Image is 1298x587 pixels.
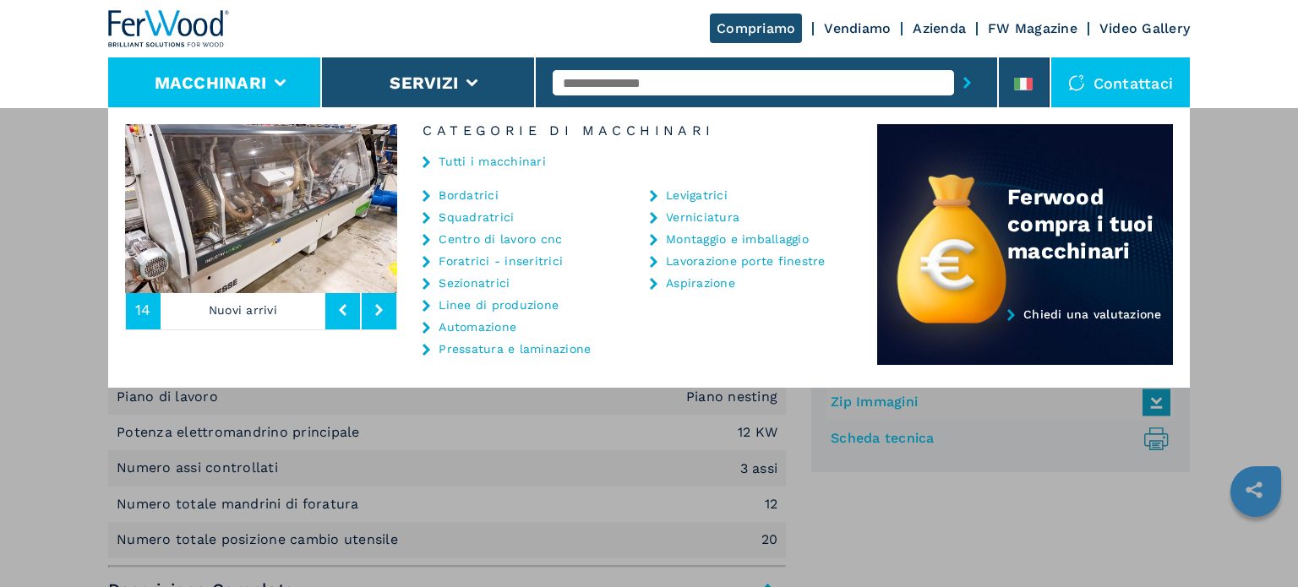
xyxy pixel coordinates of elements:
[439,321,516,333] a: Automazione
[666,277,735,289] a: Aspirazione
[954,63,980,102] button: submit-button
[108,10,230,47] img: Ferwood
[135,302,151,318] span: 14
[439,233,562,245] a: Centro di lavoro cnc
[155,73,267,93] button: Macchinari
[1051,57,1191,108] div: Contattaci
[1007,183,1173,264] div: Ferwood compra i tuoi macchinari
[397,124,877,138] h6: Categorie di Macchinari
[913,20,966,36] a: Azienda
[439,211,514,223] a: Squadratrici
[666,255,826,267] a: Lavorazione porte finestre
[439,189,499,201] a: Bordatrici
[1099,20,1190,36] a: Video Gallery
[439,155,546,167] a: Tutti i macchinari
[824,20,891,36] a: Vendiamo
[439,277,510,289] a: Sezionatrici
[666,211,739,223] a: Verniciatura
[439,299,559,311] a: Linee di produzione
[988,20,1077,36] a: FW Magazine
[439,255,563,267] a: Foratrici - inseritrici
[1068,74,1085,91] img: Contattaci
[666,233,809,245] a: Montaggio e imballaggio
[666,189,728,201] a: Levigatrici
[710,14,802,43] a: Compriamo
[439,343,591,355] a: Pressatura e laminazione
[161,291,326,329] p: Nuovi arrivi
[125,124,397,293] img: image
[390,73,458,93] button: Servizi
[877,307,1173,366] a: Chiedi una valutazione
[397,124,669,293] img: image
